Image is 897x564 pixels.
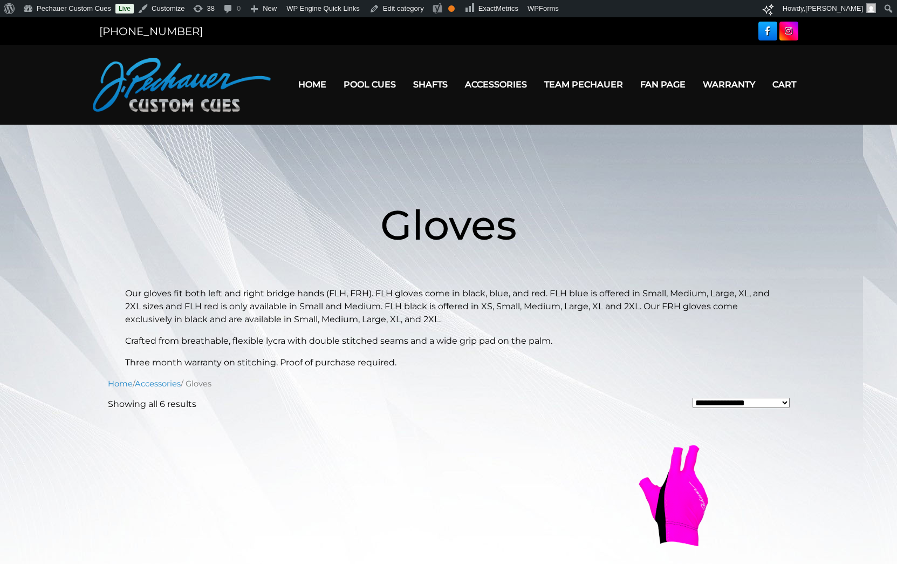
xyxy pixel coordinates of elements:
a: Home [108,379,133,389]
span: Gloves [380,200,517,250]
span: [PERSON_NAME] [805,4,863,12]
a: [PHONE_NUMBER] [99,25,203,38]
a: Fan Page [632,71,694,98]
a: Accessories [456,71,536,98]
a: Accessories [135,379,181,389]
nav: Breadcrumb [108,378,790,390]
p: Crafted from breathable, flexible lycra with double stitched seams and a wide grip pad on the palm. [125,335,772,348]
a: Shafts [405,71,456,98]
p: Three month warranty on stitching. Proof of purchase required. [125,356,772,369]
p: Our gloves fit both left and right bridge hands (FLH, FRH). FLH gloves come in black, blue, and r... [125,287,772,326]
a: Pool Cues [335,71,405,98]
p: Showing all 6 results [108,398,196,411]
img: Pechauer Custom Cues [93,58,271,112]
a: Team Pechauer [536,71,632,98]
span: ExactMetrics [478,4,518,12]
a: Home [290,71,335,98]
a: Warranty [694,71,764,98]
div: OK [448,5,455,12]
select: Shop order [693,398,790,408]
a: Live [115,4,134,13]
a: Cart [764,71,805,98]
